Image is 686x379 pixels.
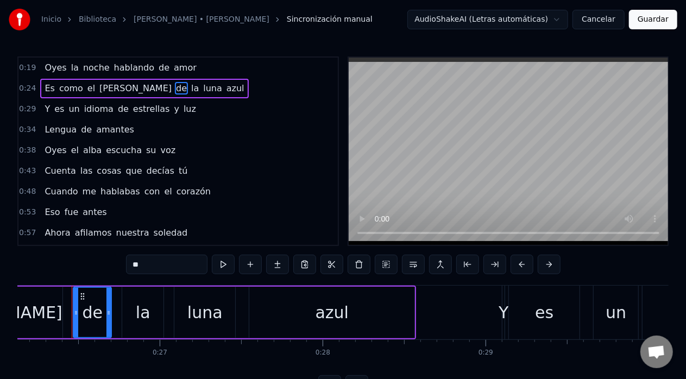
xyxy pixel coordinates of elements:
[43,144,67,156] span: Oyes
[19,207,36,218] span: 0:53
[79,165,94,177] span: las
[81,206,108,218] span: antes
[124,165,143,177] span: que
[153,349,167,357] div: 0:27
[153,226,189,239] span: soledad
[113,61,155,74] span: hablando
[117,103,130,115] span: de
[202,82,223,94] span: luna
[225,82,246,94] span: azul
[535,300,553,325] div: es
[175,82,188,94] span: de
[287,14,373,25] span: Sincronización manual
[41,14,61,25] a: Inicio
[158,61,171,74] span: de
[96,165,122,177] span: cosas
[99,185,141,198] span: hablabas
[64,206,80,218] span: fue
[74,226,113,239] span: afilamos
[19,104,36,115] span: 0:29
[178,165,188,177] span: tú
[316,349,330,357] div: 0:28
[79,14,116,25] a: Biblioteca
[43,82,55,94] span: Es
[629,10,677,29] button: Guardar
[41,14,373,25] nav: breadcrumb
[43,226,71,239] span: Ahora
[479,349,493,357] div: 0:29
[160,144,177,156] span: voz
[58,82,84,94] span: como
[132,103,171,115] span: estrellas
[19,166,36,176] span: 0:43
[143,185,161,198] span: con
[136,300,150,325] div: la
[163,185,173,198] span: el
[81,185,97,198] span: me
[145,144,157,156] span: su
[43,206,61,218] span: Eso
[173,61,198,74] span: amor
[499,300,508,325] div: Y
[19,83,36,94] span: 0:24
[19,62,36,73] span: 0:19
[19,124,36,135] span: 0:34
[95,123,135,136] span: amantes
[19,145,36,156] span: 0:38
[19,186,36,197] span: 0:48
[9,9,30,30] img: youka
[175,185,212,198] span: corazón
[190,82,200,94] span: la
[82,144,103,156] span: alba
[43,103,51,115] span: Y
[173,103,180,115] span: y
[105,144,143,156] span: escucha
[82,61,111,74] span: noche
[83,300,103,325] div: de
[187,300,223,325] div: luna
[115,226,150,239] span: nuestra
[53,103,65,115] span: es
[43,61,67,74] span: Oyes
[316,300,349,325] div: azul
[146,165,175,177] span: decías
[80,123,93,136] span: de
[19,228,36,238] span: 0:57
[43,123,78,136] span: Lengua
[606,300,626,325] div: un
[43,185,79,198] span: Cuando
[86,82,96,94] span: el
[640,336,673,368] div: Chat abierto
[43,165,77,177] span: Cuenta
[182,103,197,115] span: luz
[83,103,115,115] span: idioma
[70,61,80,74] span: la
[70,144,80,156] span: el
[67,103,80,115] span: un
[572,10,625,29] button: Cancelar
[98,82,173,94] span: [PERSON_NAME]
[134,14,269,25] a: [PERSON_NAME] • [PERSON_NAME]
